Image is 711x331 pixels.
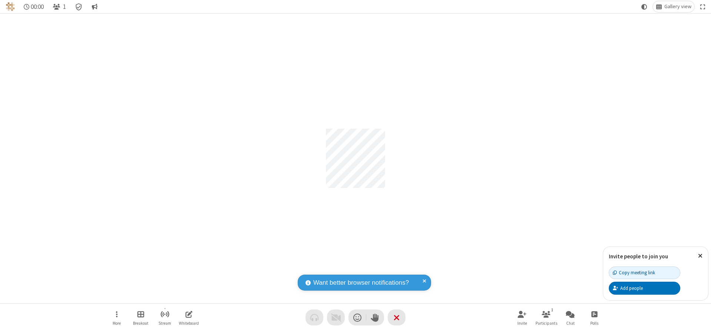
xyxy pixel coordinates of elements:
button: Open chat [559,307,581,328]
button: Change layout [653,1,694,12]
img: QA Selenium DO NOT DELETE OR CHANGE [6,2,15,11]
span: Invite [517,321,527,325]
div: 1 [549,307,555,313]
span: Whiteboard [179,321,199,325]
button: Send a reaction [348,310,366,325]
div: Timer [21,1,47,12]
span: Gallery view [664,4,691,10]
button: Open participant list [535,307,557,328]
span: 00:00 [31,3,44,10]
button: Start streaming [154,307,176,328]
span: Want better browser notifications? [313,278,409,288]
button: Add people [609,282,680,294]
button: Raise hand [366,310,384,325]
button: Conversation [89,1,100,12]
button: Open participant list [50,1,69,12]
button: Audio problem - check your Internet connection or call by phone [306,310,323,325]
button: Open menu [106,307,128,328]
button: Open shared whiteboard [178,307,200,328]
button: Fullscreen [697,1,708,12]
span: 1 [63,3,66,10]
div: Meeting details Encryption enabled [72,1,86,12]
button: Using system theme [638,1,650,12]
span: Polls [590,321,598,325]
button: Close popover [692,247,708,265]
span: Chat [566,321,575,325]
button: End or leave meeting [388,310,405,325]
span: Breakout [133,321,148,325]
div: Copy meeting link [613,269,655,276]
button: Copy meeting link [609,267,680,279]
label: Invite people to join you [609,253,668,260]
span: Participants [535,321,557,325]
button: Open poll [583,307,605,328]
button: Invite participants (Alt+I) [511,307,533,328]
button: Video [327,310,345,325]
span: More [113,321,121,325]
button: Manage Breakout Rooms [130,307,152,328]
span: Stream [158,321,171,325]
